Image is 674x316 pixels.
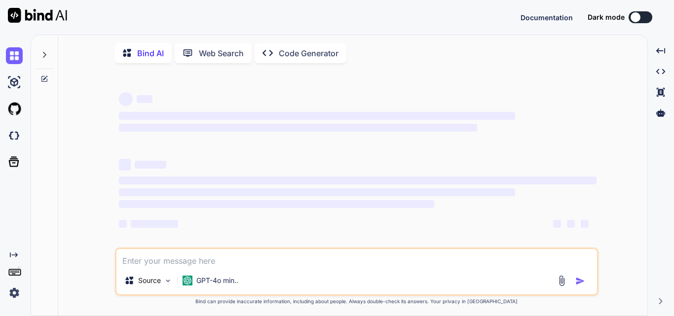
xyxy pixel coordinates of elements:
[164,277,172,285] img: Pick Models
[115,298,599,305] p: Bind can provide inaccurate information, including about people. Always double-check its answers....
[137,95,152,103] span: ‌
[119,200,434,208] span: ‌
[553,220,561,228] span: ‌
[575,276,585,286] img: icon
[138,276,161,285] p: Source
[119,176,597,184] span: ‌
[119,112,515,120] span: ‌
[119,159,131,171] span: ‌
[135,161,166,169] span: ‌
[588,12,625,22] span: Dark mode
[556,275,567,286] img: attachment
[119,220,127,228] span: ‌
[521,12,573,23] button: Documentation
[183,276,192,285] img: GPT-4o mini
[521,13,573,22] span: Documentation
[137,47,164,59] p: Bind AI
[196,276,238,285] p: GPT-4o min..
[119,92,133,106] span: ‌
[279,47,338,59] p: Code Generator
[6,74,23,91] img: ai-studio
[6,47,23,64] img: chat
[581,220,589,228] span: ‌
[119,124,477,132] span: ‌
[6,101,23,117] img: githubLight
[6,284,23,301] img: settings
[6,127,23,144] img: darkCloudIdeIcon
[119,188,515,196] span: ‌
[567,220,575,228] span: ‌
[199,47,244,59] p: Web Search
[8,8,67,23] img: Bind AI
[131,220,178,228] span: ‌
